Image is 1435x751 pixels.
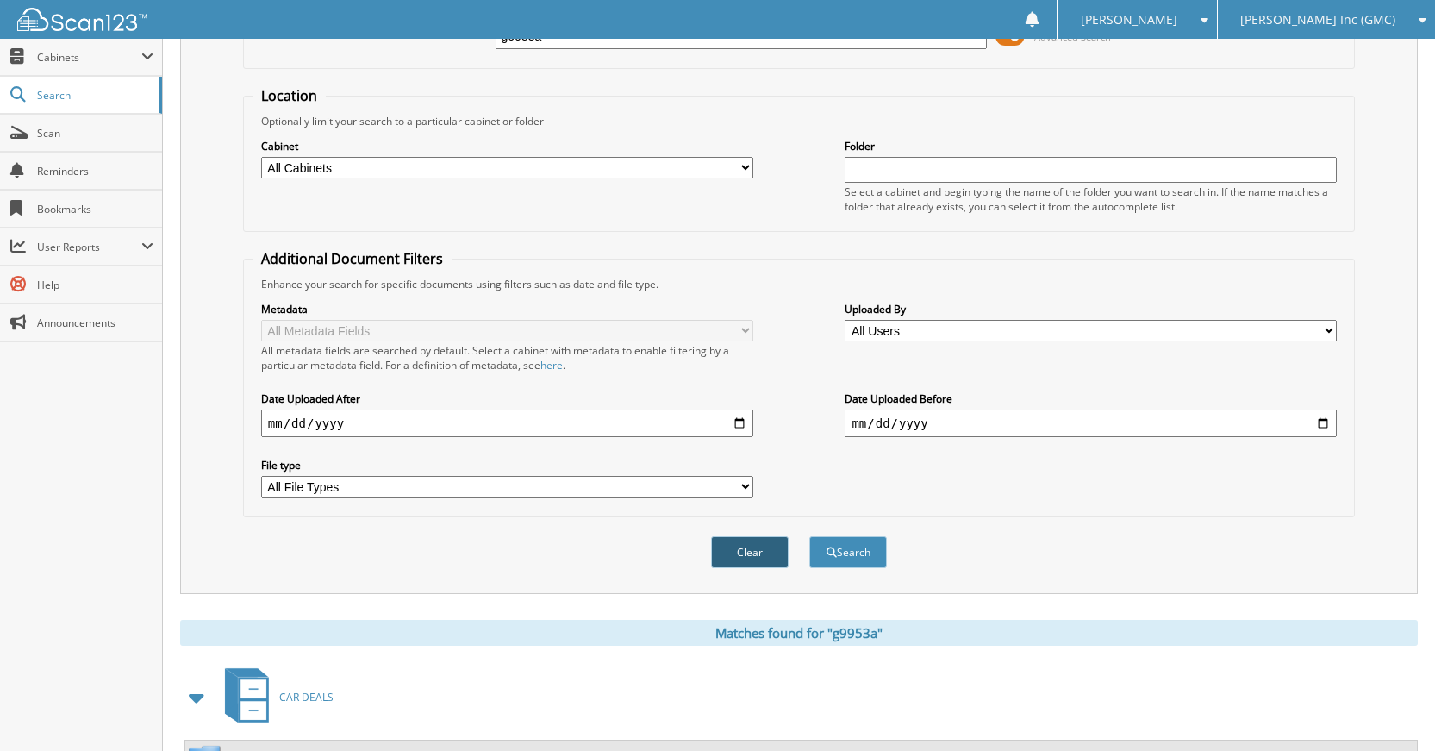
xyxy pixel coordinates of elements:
iframe: Chat Widget [1349,668,1435,751]
div: Select a cabinet and begin typing the name of the folder you want to search in. If the name match... [845,185,1337,214]
button: Clear [711,536,789,568]
span: [PERSON_NAME] Inc (GMC) [1240,15,1395,25]
span: [PERSON_NAME] [1081,15,1177,25]
a: CAR DEALS [215,663,334,731]
span: Search [37,88,151,103]
button: Search [809,536,887,568]
span: Bookmarks [37,202,153,216]
div: All metadata fields are searched by default. Select a cabinet with metadata to enable filtering b... [261,343,753,372]
div: Enhance your search for specific documents using filters such as date and file type. [253,277,1345,291]
input: end [845,410,1337,437]
span: Reminders [37,164,153,178]
input: start [261,410,753,437]
span: Announcements [37,316,153,330]
legend: Additional Document Filters [253,249,452,268]
span: User Reports [37,240,141,254]
label: File type [261,458,753,473]
label: Date Uploaded After [261,391,753,406]
span: Scan [37,126,153,141]
label: Uploaded By [845,302,1337,316]
div: Optionally limit your search to a particular cabinet or folder [253,114,1345,128]
a: here [540,358,563,372]
label: Folder [845,139,1337,153]
label: Cabinet [261,139,753,153]
label: Date Uploaded Before [845,391,1337,406]
span: CAR DEALS [279,690,334,704]
span: Cabinets [37,50,141,65]
div: Matches found for "g9953a" [180,620,1418,646]
legend: Location [253,86,326,105]
img: scan123-logo-white.svg [17,8,147,31]
label: Metadata [261,302,753,316]
span: Help [37,278,153,292]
